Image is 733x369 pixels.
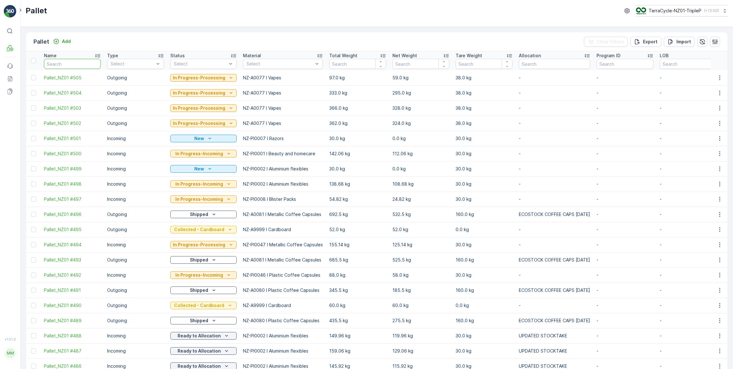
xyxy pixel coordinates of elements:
[516,176,593,192] td: -
[243,52,261,59] p: Material
[31,333,36,338] div: Toggle Row Selected
[170,74,237,82] button: In Progress-Processing
[392,317,449,324] p: 275.5 kg
[660,75,717,81] p: -
[243,242,323,248] p: NZ-PI0047 I Metallic Coffee Capsules
[243,211,323,218] p: NZ-A0081 I Metallic Coffee Capsules
[392,287,449,293] p: 185.5 kg
[190,287,208,293] p: Shipped
[660,151,717,157] p: -
[456,226,512,233] p: 0.0 kg
[170,165,237,173] button: New
[44,242,101,248] span: Pallet_NZ01 #494
[31,257,36,262] div: Toggle Row Selected
[31,151,36,156] div: Toggle Row Selected
[170,195,237,203] button: In Progress-Incoming
[243,226,323,233] p: NZ-A9999 I Cardboard
[392,120,449,126] p: 324.0 kg
[170,52,185,59] p: Status
[519,59,590,69] input: Search
[44,211,101,218] a: Pallet_NZ01 #496
[44,257,101,263] span: Pallet_NZ01 #493
[31,106,36,111] div: Toggle Row Selected
[107,242,164,248] p: Incoming
[44,317,101,324] span: Pallet_NZ01 #489
[597,135,653,142] p: -
[4,342,16,364] button: MM
[44,52,57,59] p: Name
[456,166,512,172] p: 30.0 kg
[170,120,237,127] button: In Progress-Processing
[174,226,224,233] p: Collected - Cardboard
[31,121,36,126] div: Toggle Row Selected
[243,348,323,354] p: NZ-PI0002 I Aluminium flexibles
[456,302,512,309] p: 0.0 kg
[31,197,36,202] div: Toggle Row Selected
[173,105,225,111] p: In Progress-Processing
[392,151,449,157] p: 112.06 kg
[170,180,237,188] button: In Progress-Incoming
[44,287,101,293] span: Pallet_NZ01 #491
[597,181,653,187] p: -
[516,116,593,131] td: -
[329,272,386,278] p: 88.0 kg
[107,166,164,172] p: Incoming
[107,317,164,324] p: Outgoing
[194,166,204,172] p: New
[329,181,386,187] p: 138.68 kg
[243,287,323,293] p: NZ-A0080 I Plastic Coffee Capsules
[170,317,237,324] button: Shipped
[44,272,101,278] span: Pallet_NZ01 #492
[44,135,101,142] span: Pallet_NZ01 #501
[392,302,449,309] p: 60.0 kg
[392,242,449,248] p: 125.14 kg
[516,192,593,207] td: -
[660,211,717,218] p: -
[44,226,101,233] span: Pallet_NZ01 #495
[31,273,36,278] div: Toggle Row Selected
[31,75,36,80] div: Toggle Row Selected
[175,196,223,202] p: In Progress-Incoming
[31,181,36,187] div: Toggle Row Selected
[107,302,164,309] p: Outgoing
[33,37,49,46] p: Pallet
[170,104,237,112] button: In Progress-Processing
[174,61,227,67] p: Select
[44,105,101,111] span: Pallet_NZ01 #503
[243,196,323,202] p: NZ-PI0008 I Blister Packs
[456,211,512,218] p: 160.0 kg
[44,75,101,81] span: Pallet_NZ01 #505
[243,105,323,111] p: NZ-A0077 I Vapes
[329,317,386,324] p: 435.5 kg
[170,226,237,233] button: Collected - Cardboard
[392,135,449,142] p: 0.0 kg
[456,90,512,96] p: 38.0 kg
[660,348,717,354] p: -
[31,166,36,171] div: Toggle Row Selected
[660,196,717,202] p: -
[31,318,36,323] div: Toggle Row Selected
[243,333,323,339] p: NZ-PI0002 I Aluminium flexibles
[107,52,118,59] p: Type
[174,302,224,309] p: Collected - Cardboard
[170,241,237,249] button: In Progress-Processing
[170,286,237,294] button: Shipped
[456,348,512,354] p: 30.0 kg
[243,151,323,157] p: NZ-PI0001 I Beauty and homecare
[170,347,237,355] button: Ready to Allocation
[173,120,225,126] p: In Progress-Processing
[456,105,512,111] p: 38.0 kg
[107,211,164,218] p: Outgoing
[597,211,653,218] p: -
[170,271,237,279] button: In Progress-Incoming
[178,333,221,339] p: Ready to Allocation
[597,166,653,172] p: -
[44,120,101,126] a: Pallet_NZ01 #502
[243,166,323,172] p: NZ-PI0002 I Aluminium flexibles
[31,364,36,369] div: Toggle Row Selected
[329,302,386,309] p: 60.0 kg
[597,196,653,202] p: -
[170,332,237,340] button: Ready to Allocation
